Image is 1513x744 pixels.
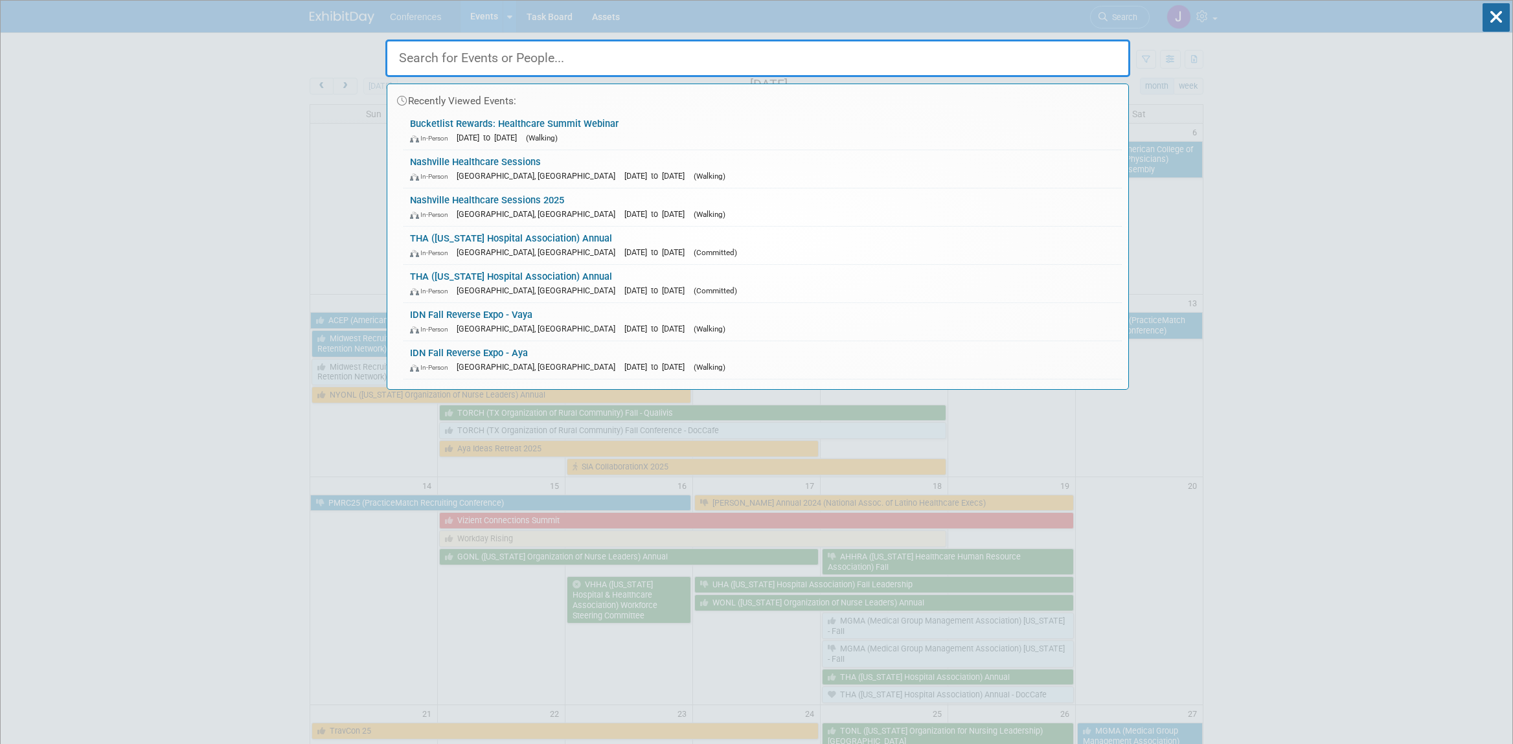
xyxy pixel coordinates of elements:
[385,39,1130,77] input: Search for Events or People...
[694,210,725,219] span: (Walking)
[624,171,691,181] span: [DATE] to [DATE]
[457,286,622,295] span: [GEOGRAPHIC_DATA], [GEOGRAPHIC_DATA]
[624,247,691,257] span: [DATE] to [DATE]
[694,363,725,372] span: (Walking)
[404,341,1122,379] a: IDN Fall Reverse Expo - Aya In-Person [GEOGRAPHIC_DATA], [GEOGRAPHIC_DATA] [DATE] to [DATE] (Walk...
[694,286,737,295] span: (Committed)
[410,210,454,219] span: In-Person
[410,172,454,181] span: In-Person
[457,133,523,142] span: [DATE] to [DATE]
[410,325,454,333] span: In-Person
[404,227,1122,264] a: THA ([US_STATE] Hospital Association) Annual In-Person [GEOGRAPHIC_DATA], [GEOGRAPHIC_DATA] [DATE...
[410,249,454,257] span: In-Person
[694,248,737,257] span: (Committed)
[404,265,1122,302] a: THA ([US_STATE] Hospital Association) Annual In-Person [GEOGRAPHIC_DATA], [GEOGRAPHIC_DATA] [DATE...
[404,188,1122,226] a: Nashville Healthcare Sessions 2025 In-Person [GEOGRAPHIC_DATA], [GEOGRAPHIC_DATA] [DATE] to [DATE...
[457,324,622,333] span: [GEOGRAPHIC_DATA], [GEOGRAPHIC_DATA]
[404,303,1122,341] a: IDN Fall Reverse Expo - Vaya In-Person [GEOGRAPHIC_DATA], [GEOGRAPHIC_DATA] [DATE] to [DATE] (Wal...
[457,209,622,219] span: [GEOGRAPHIC_DATA], [GEOGRAPHIC_DATA]
[410,287,454,295] span: In-Person
[457,171,622,181] span: [GEOGRAPHIC_DATA], [GEOGRAPHIC_DATA]
[624,209,691,219] span: [DATE] to [DATE]
[404,150,1122,188] a: Nashville Healthcare Sessions In-Person [GEOGRAPHIC_DATA], [GEOGRAPHIC_DATA] [DATE] to [DATE] (Wa...
[624,324,691,333] span: [DATE] to [DATE]
[457,247,622,257] span: [GEOGRAPHIC_DATA], [GEOGRAPHIC_DATA]
[694,324,725,333] span: (Walking)
[694,172,725,181] span: (Walking)
[624,362,691,372] span: [DATE] to [DATE]
[404,112,1122,150] a: Bucketlist Rewards: Healthcare Summit Webinar In-Person [DATE] to [DATE] (Walking)
[457,362,622,372] span: [GEOGRAPHIC_DATA], [GEOGRAPHIC_DATA]
[394,84,1122,112] div: Recently Viewed Events:
[624,286,691,295] span: [DATE] to [DATE]
[410,363,454,372] span: In-Person
[526,133,558,142] span: (Walking)
[410,134,454,142] span: In-Person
